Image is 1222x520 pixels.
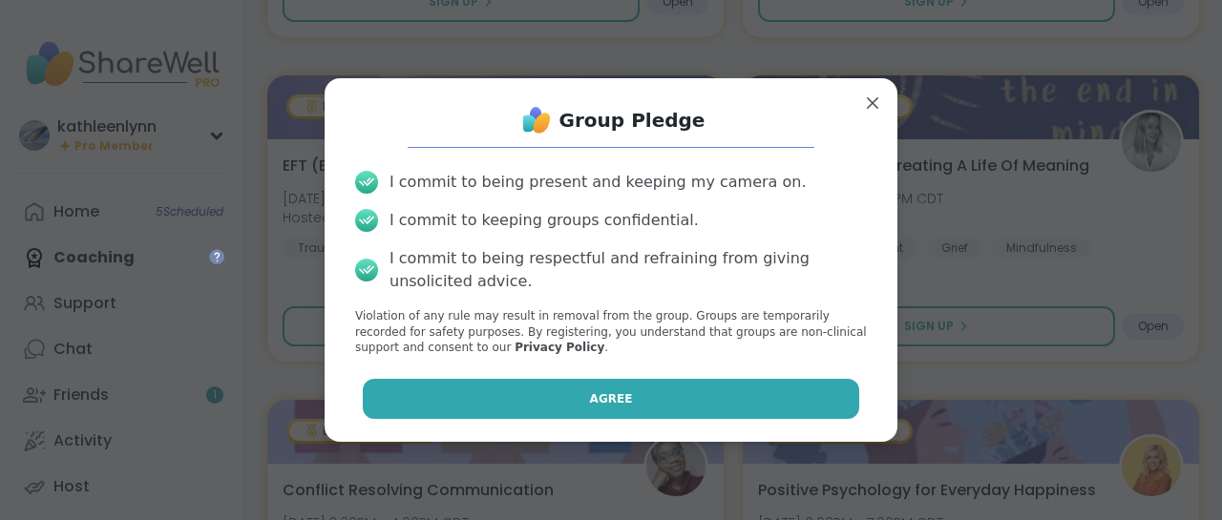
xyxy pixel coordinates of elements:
div: I commit to keeping groups confidential. [390,209,699,232]
div: I commit to being respectful and refraining from giving unsolicited advice. [390,247,867,293]
iframe: Spotlight [209,249,224,264]
button: Agree [363,379,860,419]
span: Agree [590,390,633,407]
img: ShareWell Logo [517,101,556,139]
div: I commit to being present and keeping my camera on. [390,171,806,194]
a: Privacy Policy [515,341,604,354]
h1: Group Pledge [559,107,706,134]
p: Violation of any rule may result in removal from the group. Groups are temporarily recorded for s... [355,308,867,356]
